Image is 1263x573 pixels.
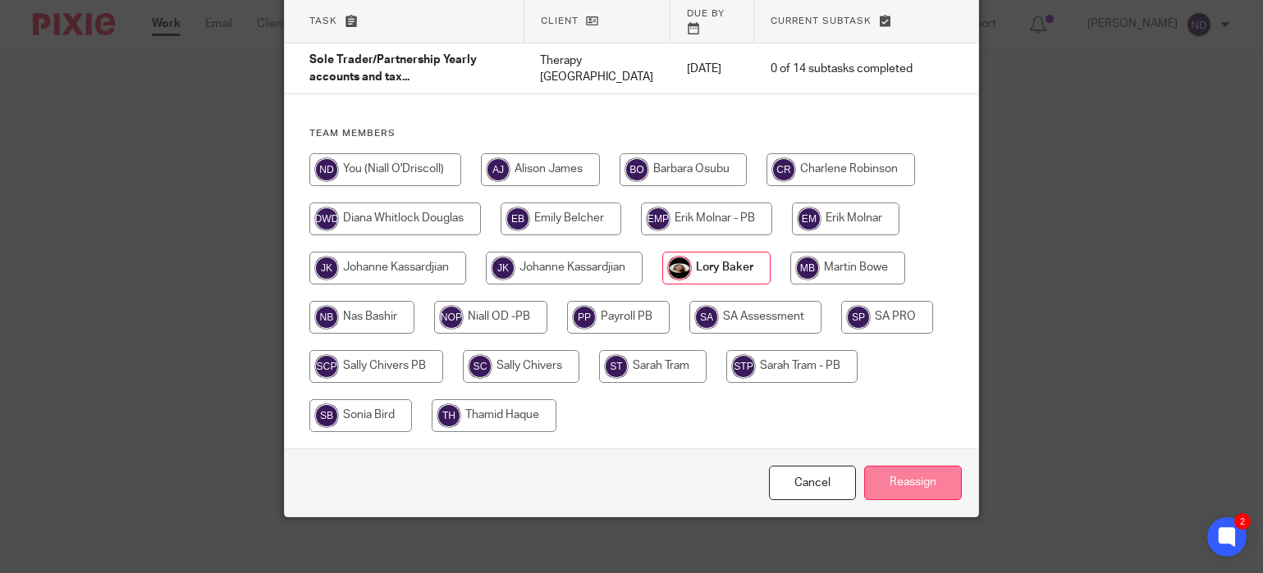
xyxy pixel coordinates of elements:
h4: Team members [309,127,953,140]
div: 2 [1234,513,1251,530]
span: Due by [687,9,725,18]
span: Current subtask [771,16,872,25]
span: Client [541,16,579,25]
p: [DATE] [687,61,738,77]
span: Task [309,16,337,25]
p: Therapy [GEOGRAPHIC_DATA] [540,52,653,86]
a: Close this dialog window [769,466,856,501]
td: 0 of 14 subtasks completed [754,43,929,94]
span: Sole Trader/Partnership Yearly accounts and tax... [309,55,477,84]
input: Reassign [864,466,962,501]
